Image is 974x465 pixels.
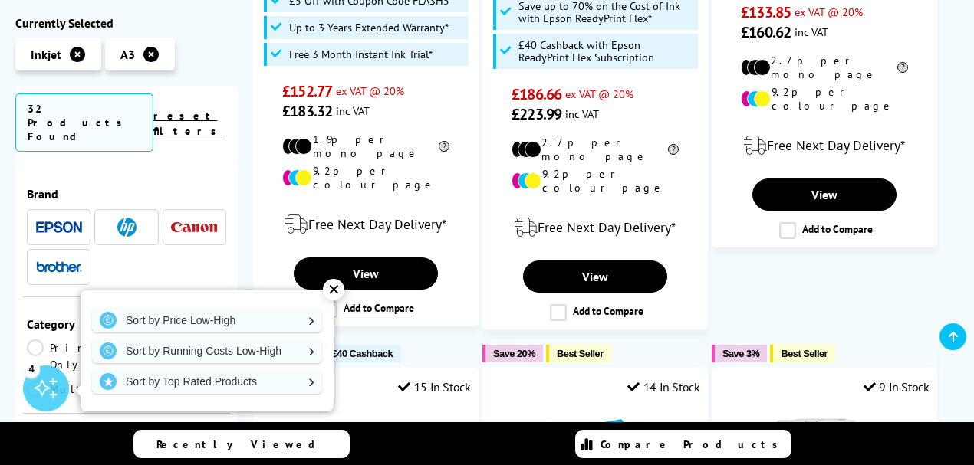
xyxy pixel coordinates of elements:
img: Brother [36,261,82,272]
li: 2.7p per mono page [741,54,908,81]
a: Recently Viewed [133,430,350,458]
span: ex VAT @ 20% [565,87,633,101]
label: Add to Compare [321,301,414,318]
label: Add to Compare [779,222,873,239]
label: Add to Compare [550,304,643,321]
a: Epson [36,218,82,237]
a: Brother [36,257,82,277]
span: Best Seller [557,348,604,359]
a: HP [104,218,150,237]
span: 32 Products Found [15,93,153,152]
a: Canon [171,218,217,237]
a: reset filters [153,109,225,138]
li: 9.2p per colour page [282,164,449,192]
span: £152.77 [282,81,332,101]
span: inc VAT [565,106,599,121]
span: A3 [120,47,135,62]
span: Save 20% [493,348,535,359]
div: 4 [23,360,40,377]
span: £40 Cashback [332,348,393,359]
div: modal_delivery [720,124,929,167]
span: ex VAT @ 20% [795,5,863,19]
span: £133.85 [741,2,791,22]
span: Up to 3 Years Extended Warranty* [289,21,449,34]
span: Best Seller [781,348,828,359]
div: Brand [27,186,226,201]
div: Category [27,316,226,332]
a: Compare Products [575,430,791,458]
button: £40 Cashback [321,345,400,362]
a: View [523,260,667,293]
div: 9 In Stock [864,379,930,395]
span: Save 3% [722,348,759,359]
button: Best Seller [770,345,835,362]
li: 1.9p per mono page [282,133,449,160]
span: ex VAT @ 20% [336,84,404,98]
img: Epson [36,221,82,233]
a: View [294,257,438,290]
span: £183.32 [282,101,332,121]
li: 9.2p per colour page [512,167,679,195]
a: Sort by Top Rated Products [92,369,322,394]
span: inc VAT [336,103,370,118]
a: Sort by Price Low-High [92,308,322,332]
li: 2.7p per mono page [512,136,679,163]
div: Currently Selected [15,15,238,31]
div: 15 In Stock [398,379,470,395]
span: £186.66 [512,84,561,104]
div: modal_delivery [262,203,470,246]
a: Sort by Running Costs Low-High [92,339,322,363]
div: ✕ [323,279,344,300]
img: Canon [171,222,217,232]
span: inc VAT [795,25,828,39]
div: 14 In Stock [627,379,699,395]
li: 9.2p per colour page [741,85,908,113]
span: Compare Products [601,437,786,451]
a: Print Only [27,339,127,373]
button: Best Seller [546,345,611,362]
button: Save 20% [482,345,543,362]
span: Inkjet [31,47,61,62]
span: £160.62 [741,22,791,42]
span: £223.99 [512,104,561,124]
button: Save 3% [712,345,767,362]
span: £40 Cashback with Epson ReadyPrint Flex Subscription [518,39,694,64]
div: modal_delivery [491,206,699,249]
img: HP [117,218,137,237]
span: Free 3 Month Instant Ink Trial* [289,48,433,61]
a: View [752,178,897,211]
span: Recently Viewed [156,437,331,451]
